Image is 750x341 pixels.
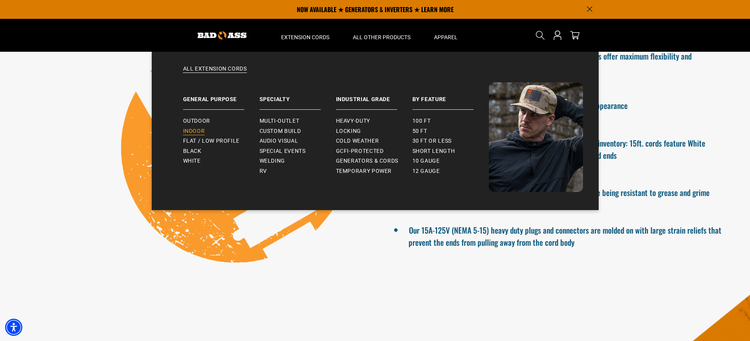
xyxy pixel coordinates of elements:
[336,166,412,176] a: Temporary Power
[568,31,581,40] a: cart
[183,148,202,155] span: Black
[336,128,361,135] span: Locking
[412,148,455,155] span: Short Length
[551,19,564,52] a: Open this option
[260,82,336,110] a: Specialty
[260,116,336,126] a: Multi-Outlet
[412,118,431,125] span: 100 ft
[167,65,583,82] a: All Extension Cords
[260,138,298,145] span: Audio Visual
[336,148,384,155] span: GCFI-Protected
[412,156,489,166] a: 10 gauge
[336,82,412,110] a: Industrial Grade
[353,34,410,41] span: All Other Products
[412,138,452,145] span: 30 ft or less
[183,128,205,135] span: Indoor
[412,128,427,135] span: 50 ft
[336,138,379,145] span: Cold Weather
[412,82,489,110] a: By Feature
[336,156,412,166] a: Generators & Cords
[183,82,260,110] a: General Purpose
[183,146,260,156] a: Black
[412,126,489,136] a: 50 ft
[341,19,422,52] summary: All Other Products
[336,158,399,165] span: Generators & Cords
[412,136,489,146] a: 30 ft or less
[260,128,301,135] span: Custom Build
[412,146,489,156] a: Short Length
[336,116,412,126] a: Heavy-Duty
[412,166,489,176] a: 12 gauge
[260,148,306,155] span: Special Events
[434,34,458,41] span: Apparel
[534,29,547,42] summary: Search
[422,19,469,52] summary: Apparel
[260,166,336,176] a: RV
[281,34,329,41] span: Extension Cords
[183,158,201,165] span: White
[183,126,260,136] a: Indoor
[412,158,440,165] span: 10 gauge
[269,19,341,52] summary: Extension Cords
[260,136,336,146] a: Audio Visual
[412,168,440,175] span: 12 gauge
[183,156,260,166] a: White
[5,319,22,336] div: Accessibility Menu
[198,31,247,40] img: Bad Ass Extension Cords
[183,136,260,146] a: Flat / Low Profile
[336,136,412,146] a: Cold Weather
[409,222,723,248] li: Our 15A-125V (NEMA 5-15) heavy duty plugs and connectors are molded on with large strain reliefs ...
[183,118,210,125] span: Outdoor
[412,116,489,126] a: 100 ft
[260,156,336,166] a: Welding
[183,116,260,126] a: Outdoor
[260,118,300,125] span: Multi-Outlet
[489,82,583,192] img: Bad Ass Extension Cords
[260,158,285,165] span: Welding
[336,146,412,156] a: GCFI-Protected
[336,168,392,175] span: Temporary Power
[260,168,267,175] span: RV
[260,146,336,156] a: Special Events
[336,118,370,125] span: Heavy-Duty
[336,126,412,136] a: Locking
[260,126,336,136] a: Custom Build
[183,138,240,145] span: Flat / Low Profile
